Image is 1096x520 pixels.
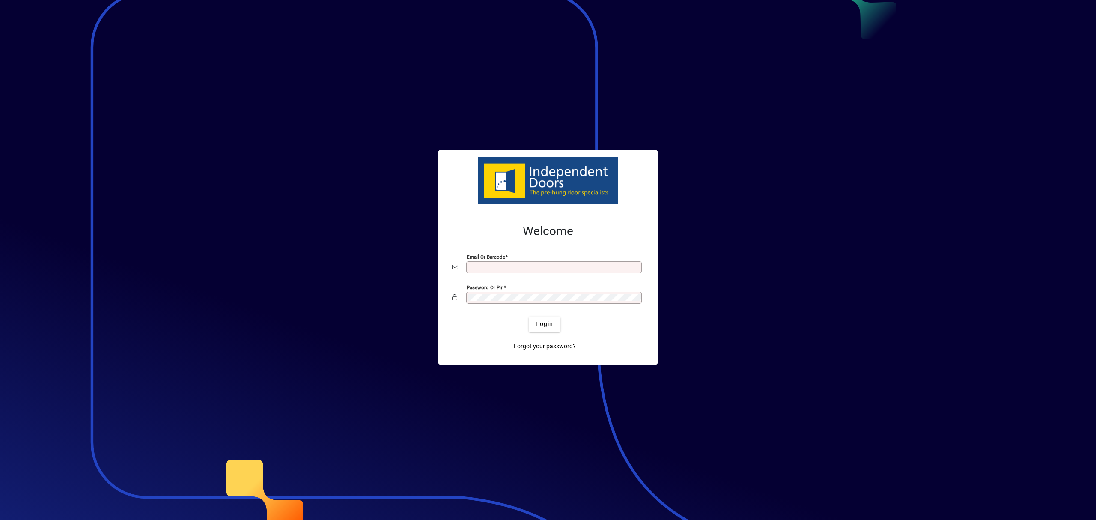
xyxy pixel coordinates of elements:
a: Forgot your password? [510,339,579,354]
mat-label: Email or Barcode [467,254,505,260]
button: Login [529,317,560,332]
h2: Welcome [452,224,644,239]
mat-label: Password or Pin [467,284,503,290]
span: Forgot your password? [514,342,576,351]
span: Login [536,320,553,329]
